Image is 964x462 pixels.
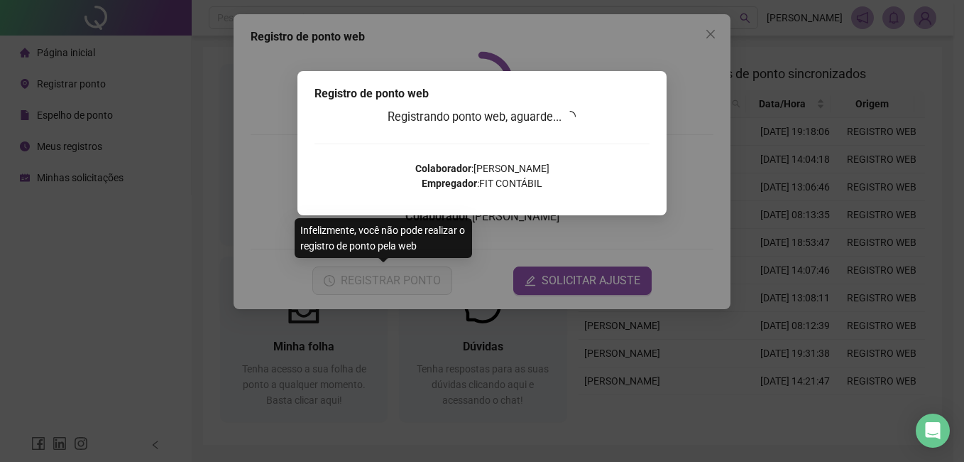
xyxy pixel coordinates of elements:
h3: Registrando ponto web, aguarde... [314,108,650,127]
strong: Colaborador [415,163,471,174]
div: Registro de ponto web [314,85,650,102]
span: loading [562,108,579,124]
p: : [PERSON_NAME] : FIT CONTÁBIL [314,161,650,191]
div: Open Intercom Messenger [916,414,950,448]
strong: Empregador [422,178,477,189]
